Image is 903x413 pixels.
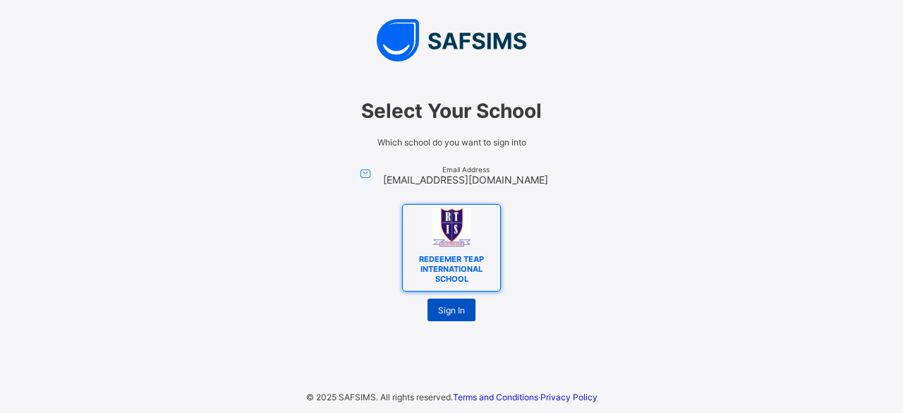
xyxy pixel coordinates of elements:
a: Privacy Policy [540,392,598,402]
span: [EMAIL_ADDRESS][DOMAIN_NAME] [383,174,548,186]
span: Sign In [438,305,465,316]
span: Select Your School [254,99,649,123]
span: · [453,392,598,402]
span: REDEEMER TEAP INTERNATIONAL SCHOOL [408,251,495,287]
img: REDEEMER TEAP INTERNATIONAL SCHOOL [432,208,471,247]
span: Which school do you want to sign into [254,137,649,148]
span: Email Address [383,165,548,174]
span: © 2025 SAFSIMS. All rights reserved. [306,392,453,402]
a: Terms and Conditions [453,392,538,402]
img: SAFSIMS Logo [240,19,663,61]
